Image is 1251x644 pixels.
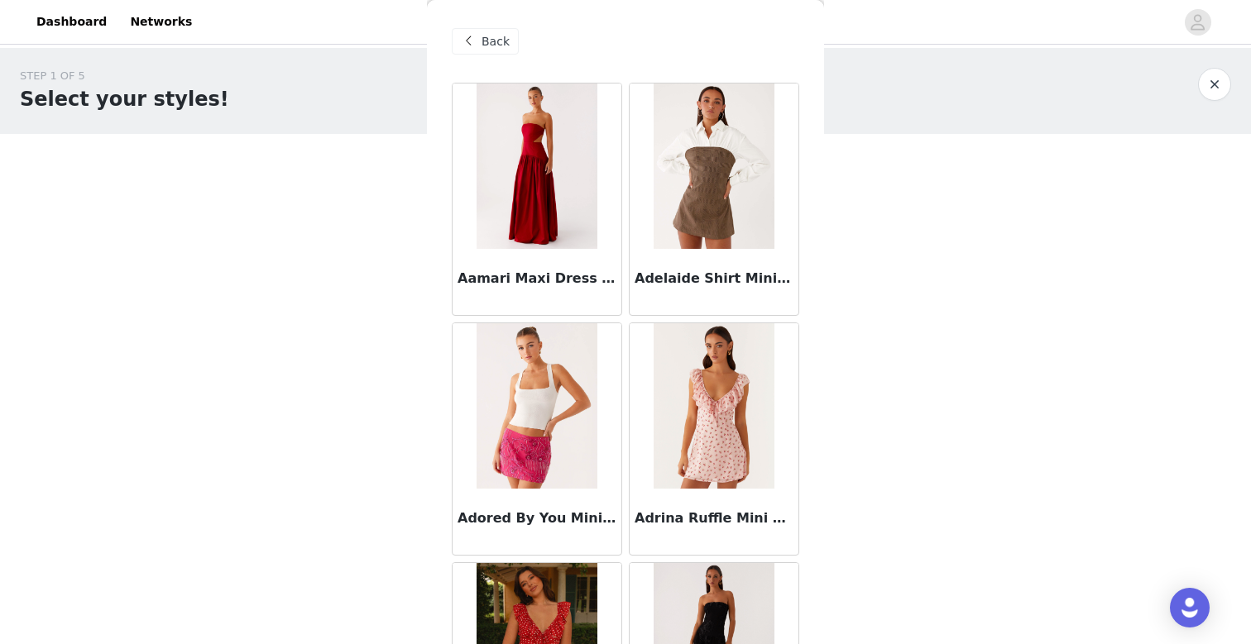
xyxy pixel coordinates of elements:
[654,83,774,249] img: Adelaide Shirt Mini Dress - Brown
[635,508,793,528] h3: Adrina Ruffle Mini Dress - Pink Flower
[1170,588,1210,627] div: Open Intercom Messenger
[1190,9,1205,36] div: avatar
[20,68,229,84] div: STEP 1 OF 5
[20,84,229,114] h1: Select your styles!
[477,83,597,249] img: Aamari Maxi Dress - Red
[458,269,616,289] h3: Aamari Maxi Dress - Red
[477,323,597,489] img: Adored By You Mini Skirt - Fuchsia
[635,269,793,289] h3: Adelaide Shirt Mini Dress - Brown
[482,33,510,50] span: Back
[458,508,616,528] h3: Adored By You Mini Skirt - Fuchsia
[120,3,202,41] a: Networks
[654,323,774,489] img: Adrina Ruffle Mini Dress - Pink Flower
[26,3,117,41] a: Dashboard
